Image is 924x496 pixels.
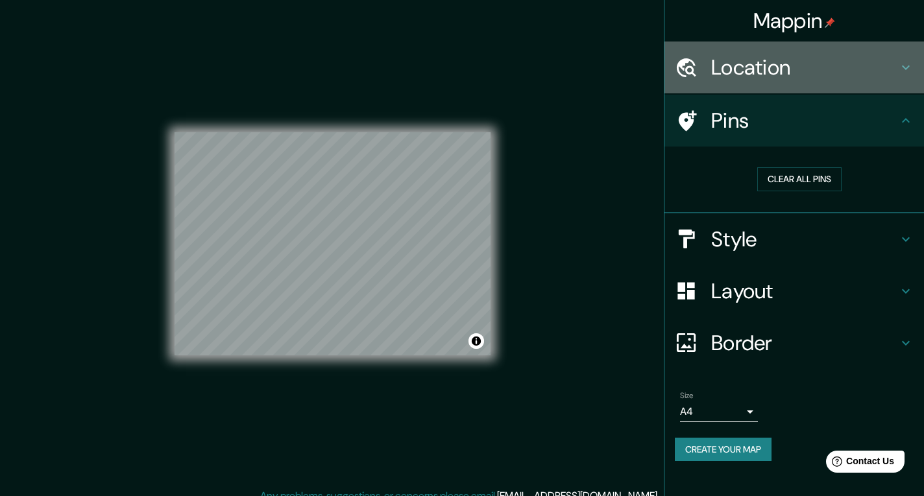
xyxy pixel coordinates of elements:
h4: Mappin [753,8,836,34]
div: Layout [664,265,924,317]
div: Border [664,317,924,369]
button: Clear all pins [757,167,842,191]
label: Size [680,390,694,401]
h4: Border [711,330,898,356]
div: Location [664,41,924,93]
h4: Location [711,54,898,80]
button: Toggle attribution [468,333,484,349]
img: pin-icon.png [825,18,835,28]
div: Style [664,213,924,265]
canvas: Map [175,132,491,355]
div: A4 [680,401,758,422]
h4: Style [711,226,898,252]
h4: Pins [711,108,898,134]
iframe: Help widget launcher [808,445,910,482]
h4: Layout [711,278,898,304]
button: Create your map [675,438,772,462]
div: Pins [664,95,924,147]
